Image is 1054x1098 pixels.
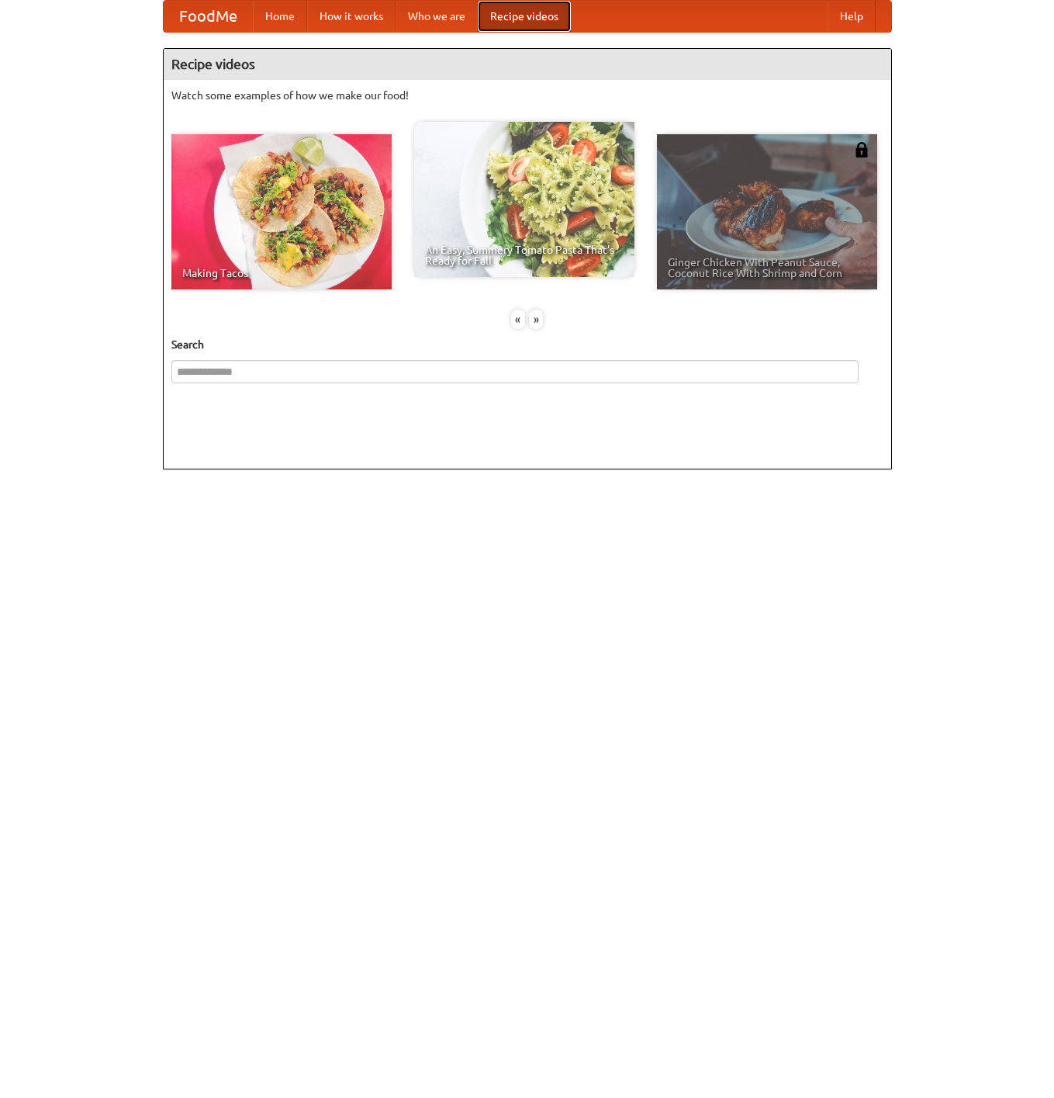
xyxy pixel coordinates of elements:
div: « [511,310,525,329]
a: Making Tacos [171,134,392,289]
span: Making Tacos [182,268,381,279]
p: Watch some examples of how we make our food! [171,88,883,103]
a: Who we are [396,1,478,32]
a: FoodMe [164,1,253,32]
a: Help [828,1,876,32]
h4: Recipe videos [164,49,891,80]
span: An Easy, Summery Tomato Pasta That's Ready for Fall [425,244,624,266]
a: An Easy, Summery Tomato Pasta That's Ready for Fall [414,122,634,277]
img: 483408.png [854,142,869,158]
a: Home [253,1,307,32]
a: How it works [307,1,396,32]
a: Recipe videos [478,1,571,32]
h5: Search [171,337,883,352]
div: » [529,310,543,329]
